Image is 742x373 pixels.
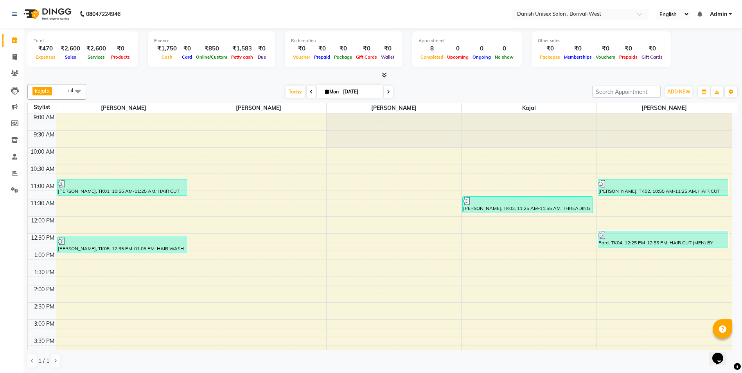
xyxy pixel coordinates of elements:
div: ₹470 [34,44,57,53]
div: Appointment [419,38,516,44]
button: ADD NEW [665,86,692,97]
span: Today [286,86,305,98]
div: 2:00 PM [32,285,56,294]
iframe: chat widget [709,342,734,365]
div: [PERSON_NAME], TK05, 12:35 PM-01:05 PM, HAIR WASH WITH CONDITIONING HAIR WASH BELOW SHOULDER [57,237,187,253]
span: Ongoing [471,54,493,60]
div: ₹0 [312,44,332,53]
span: Card [180,54,194,60]
img: logo [20,3,74,25]
input: 2025-09-01 [341,86,380,98]
div: 0 [493,44,516,53]
div: ₹1,750 [154,44,180,53]
div: 12:30 PM [29,234,56,242]
span: Memberships [562,54,594,60]
div: ₹0 [379,44,396,53]
span: [PERSON_NAME] [56,103,191,113]
span: ADD NEW [667,89,690,95]
span: Completed [419,54,445,60]
div: 1:30 PM [32,268,56,276]
span: 1 / 1 [38,357,49,365]
span: Gift Cards [354,54,379,60]
a: x [46,88,50,94]
div: ₹0 [617,44,640,53]
div: 2:30 PM [32,303,56,311]
span: Petty cash [229,54,255,60]
span: Voucher [291,54,312,60]
span: Mon [323,89,341,95]
b: 08047224946 [86,3,120,25]
span: Online/Custom [194,54,229,60]
div: ₹0 [180,44,194,53]
span: Products [109,54,132,60]
span: Packages [538,54,562,60]
span: Sales [63,54,78,60]
span: Upcoming [445,54,471,60]
div: Total [34,38,132,44]
div: 11:30 AM [29,199,56,208]
div: Stylist [28,103,56,111]
span: Package [332,54,354,60]
div: ₹0 [538,44,562,53]
div: ₹0 [594,44,617,53]
div: ₹0 [640,44,665,53]
div: 9:30 AM [32,131,56,139]
span: kajal [35,88,46,94]
div: 12:00 PM [29,217,56,225]
div: ₹0 [332,44,354,53]
span: Expenses [34,54,57,60]
div: 8 [419,44,445,53]
span: Prepaids [617,54,640,60]
div: [PERSON_NAME], TK03, 11:25 AM-11:55 AM, THREADING (WOMEN) EYEBROW/UPPERLIP/FOREHEAD/[GEOGRAPHIC_D... [463,197,593,213]
span: Services [86,54,107,60]
span: Admin [710,10,727,18]
span: Due [256,54,268,60]
div: ₹0 [354,44,379,53]
span: Prepaid [312,54,332,60]
span: [PERSON_NAME] [597,103,732,113]
div: ₹1,583 [229,44,255,53]
input: Search Appointment [592,86,661,98]
div: 10:30 AM [29,165,56,173]
div: 10:00 AM [29,148,56,156]
div: ₹0 [255,44,269,53]
div: 0 [445,44,471,53]
div: [PERSON_NAME], TK02, 10:55 AM-11:25 AM, HAIR CUT (MEN) BY STYLIST [598,179,728,195]
div: 9:00 AM [32,113,56,122]
div: ₹850 [194,44,229,53]
div: 3:30 PM [32,337,56,345]
span: kajal [462,103,596,113]
div: Finance [154,38,269,44]
span: Cash [160,54,174,60]
div: 1:00 PM [32,251,56,259]
span: Vouchers [594,54,617,60]
div: Other sales [538,38,665,44]
span: Wallet [379,54,396,60]
span: Gift Cards [640,54,665,60]
div: ₹2,600 [83,44,109,53]
span: [PERSON_NAME] [191,103,326,113]
span: [PERSON_NAME] [327,103,462,113]
div: ₹2,600 [57,44,83,53]
div: ₹0 [291,44,312,53]
span: No show [493,54,516,60]
div: ₹0 [109,44,132,53]
div: Redemption [291,38,396,44]
div: 3:00 PM [32,320,56,328]
div: 0 [471,44,493,53]
div: [PERSON_NAME], TK01, 10:55 AM-11:25 AM, HAIR CUT (MEN) BY STYLIST [57,179,187,195]
div: ₹0 [562,44,594,53]
div: Pard, TK04, 12:25 PM-12:55 PM, HAIR CUT (MEN) BY STYLIST [598,231,728,247]
div: 11:00 AM [29,182,56,190]
span: +4 [67,87,79,93]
